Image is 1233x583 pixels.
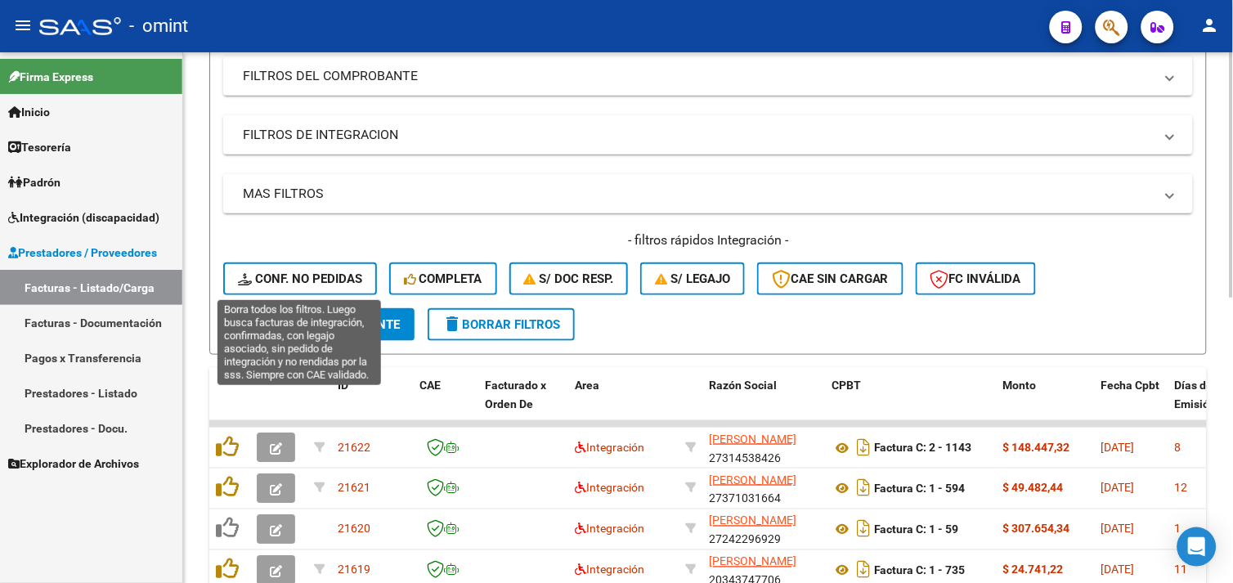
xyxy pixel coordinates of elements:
[8,103,50,121] span: Inicio
[1095,368,1168,440] datatable-header-cell: Fecha Cpbt
[331,368,413,440] datatable-header-cell: ID
[1175,482,1188,495] span: 12
[413,368,478,440] datatable-header-cell: CAE
[1200,16,1220,35] mat-icon: person
[223,262,377,295] button: Conf. no pedidas
[243,185,1154,203] mat-panel-title: MAS FILTROS
[575,522,644,536] span: Integración
[874,482,966,496] strong: Factura C: 1 - 594
[1003,522,1070,536] strong: $ 307.654,34
[8,209,159,226] span: Integración (discapacidad)
[8,455,139,473] span: Explorador de Archivos
[709,512,818,546] div: 27242296929
[524,271,614,286] span: S/ Doc Resp.
[1003,441,1070,454] strong: $ 148.447,32
[575,563,644,576] span: Integración
[997,368,1095,440] datatable-header-cell: Monto
[757,262,903,295] button: CAE SIN CARGAR
[568,368,679,440] datatable-header-cell: Area
[243,67,1154,85] mat-panel-title: FILTROS DEL COMPROBANTE
[389,262,497,295] button: Completa
[874,564,966,577] strong: Factura C: 1 - 735
[428,308,575,341] button: Borrar Filtros
[575,441,644,454] span: Integración
[223,115,1193,155] mat-expansion-panel-header: FILTROS DE INTEGRACION
[223,56,1193,96] mat-expansion-panel-header: FILTROS DEL COMPROBANTE
[874,442,972,455] strong: Factura C: 2 - 1143
[832,379,861,392] span: CPBT
[478,368,568,440] datatable-header-cell: Facturado x Orden De
[338,563,370,576] span: 21619
[223,231,1193,249] h4: - filtros rápidos Integración -
[1101,441,1135,454] span: [DATE]
[702,368,825,440] datatable-header-cell: Razón Social
[655,271,730,286] span: S/ legajo
[1003,379,1037,392] span: Monto
[485,379,546,410] span: Facturado x Orden De
[930,271,1021,286] span: FC Inválida
[223,308,415,341] button: Buscar Comprobante
[709,379,777,392] span: Razón Social
[709,471,818,505] div: 27371031664
[1101,482,1135,495] span: [DATE]
[8,173,61,191] span: Padrón
[509,262,629,295] button: S/ Doc Resp.
[575,379,599,392] span: Area
[853,475,874,501] i: Descargar documento
[709,473,796,487] span: [PERSON_NAME]
[338,482,370,495] span: 21621
[709,433,796,446] span: [PERSON_NAME]
[772,271,889,286] span: CAE SIN CARGAR
[709,430,818,464] div: 27314538426
[419,379,441,392] span: CAE
[575,482,644,495] span: Integración
[709,514,796,527] span: [PERSON_NAME]
[1101,563,1135,576] span: [DATE]
[8,68,93,86] span: Firma Express
[338,522,370,536] span: 21620
[1177,527,1217,567] div: Open Intercom Messenger
[1101,379,1160,392] span: Fecha Cpbt
[1101,522,1135,536] span: [DATE]
[1175,441,1181,454] span: 8
[442,314,462,334] mat-icon: delete
[825,368,997,440] datatable-header-cell: CPBT
[442,317,560,332] span: Borrar Filtros
[709,555,796,568] span: [PERSON_NAME]
[238,314,258,334] mat-icon: search
[404,271,482,286] span: Completa
[640,262,745,295] button: S/ legajo
[8,244,157,262] span: Prestadores / Proveedores
[1175,563,1188,576] span: 11
[338,379,348,392] span: ID
[853,434,874,460] i: Descargar documento
[8,138,71,156] span: Tesorería
[1003,563,1064,576] strong: $ 24.741,22
[853,557,874,583] i: Descargar documento
[13,16,33,35] mat-icon: menu
[243,126,1154,144] mat-panel-title: FILTROS DE INTEGRACION
[129,8,188,44] span: - omint
[1175,522,1181,536] span: 1
[916,262,1036,295] button: FC Inválida
[853,516,874,542] i: Descargar documento
[238,271,362,286] span: Conf. no pedidas
[238,317,400,332] span: Buscar Comprobante
[223,174,1193,213] mat-expansion-panel-header: MAS FILTROS
[1175,379,1232,410] span: Días desde Emisión
[338,441,370,454] span: 21622
[1003,482,1064,495] strong: $ 49.482,44
[874,523,959,536] strong: Factura C: 1 - 59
